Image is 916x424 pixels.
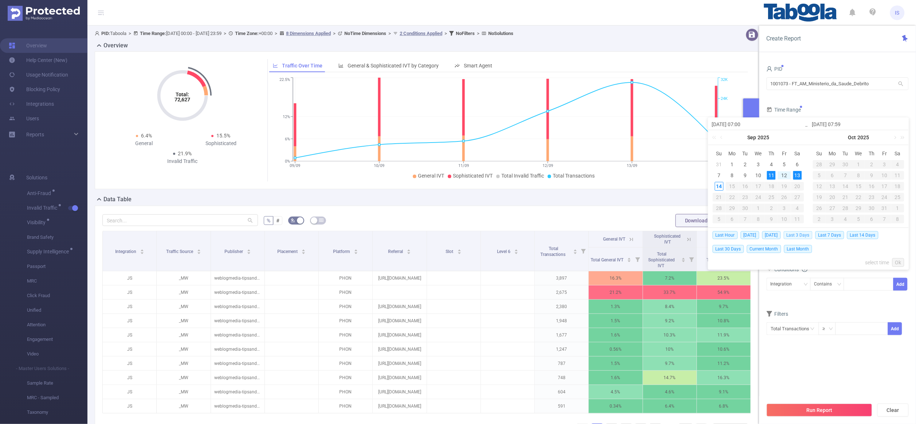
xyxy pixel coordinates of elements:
div: 27 [826,204,839,213]
div: 24 [878,193,891,202]
td: October 2, 2025 [765,203,778,214]
div: 28 [839,204,852,213]
input: Start date [712,120,805,129]
th: Fri [878,148,891,159]
i: icon: down [804,282,808,287]
div: 9 [865,171,878,180]
span: Fr [778,150,791,157]
span: We [852,150,865,157]
h2: Data Table [103,195,132,204]
span: Th [765,150,778,157]
td: September 29, 2025 [726,203,739,214]
td: October 17, 2025 [878,181,891,192]
div: 30 [865,204,878,213]
div: 2 [813,215,826,223]
td: October 8, 2025 [852,170,865,181]
b: Time Range: [140,31,166,36]
th: Wed [752,148,765,159]
div: 1 [752,204,765,213]
div: 28 [813,160,826,169]
button: Add [888,322,902,335]
span: Create Report [767,35,801,42]
div: 29 [852,204,865,213]
span: Total Invalid Traffic [501,173,544,179]
td: October 2, 2025 [865,159,878,170]
span: Taxonomy [27,405,87,420]
i: icon: down [837,282,842,287]
span: Brand Safety [27,230,87,245]
td: November 2, 2025 [813,214,826,225]
div: 9 [741,171,750,180]
div: 1 [852,160,865,169]
tspan: 32K [721,78,728,82]
div: 4 [839,215,852,223]
div: 6 [726,215,739,223]
td: October 30, 2025 [865,203,878,214]
td: November 1, 2025 [891,203,904,214]
th: Thu [865,148,878,159]
td: October 8, 2025 [752,214,765,225]
button: Run Report [767,404,872,417]
tspan: 24K [721,96,728,101]
div: 13 [793,171,802,180]
div: 1 [891,204,904,213]
div: 5 [852,215,865,223]
div: 29 [826,160,839,169]
th: Sat [791,148,804,159]
a: Integrations [9,97,54,111]
td: October 6, 2025 [726,214,739,225]
button: Add [893,278,908,291]
div: 20 [826,193,839,202]
div: 21 [839,193,852,202]
div: 6 [865,215,878,223]
div: 24 [752,193,765,202]
td: October 10, 2025 [778,214,791,225]
div: 8 [852,171,865,180]
div: 1 [728,160,737,169]
th: Wed [852,148,865,159]
i: icon: bar-chart [338,63,344,68]
span: General & Sophisticated IVT by Category [348,63,439,69]
div: 5 [713,215,726,223]
div: 7 [878,215,891,223]
div: 7 [839,171,852,180]
div: 3 [778,204,791,213]
td: October 28, 2025 [839,203,852,214]
div: 4 [791,204,804,213]
span: Click Fraud [27,288,87,303]
td: November 7, 2025 [878,214,891,225]
div: 27 [791,193,804,202]
div: 6 [826,171,839,180]
span: Invalid Traffic [27,205,60,210]
span: MRC [27,274,87,288]
td: September 18, 2025 [765,181,778,192]
td: October 4, 2025 [791,203,804,214]
span: Fr [878,150,891,157]
a: 2025 [757,130,770,145]
u: 8 Dimensions Applied [286,31,331,36]
button: Clear [877,404,909,417]
td: October 7, 2025 [839,170,852,181]
td: September 19, 2025 [778,181,791,192]
b: PID: [101,31,110,36]
a: select time [865,256,889,269]
div: 11 [767,171,776,180]
div: 14 [839,182,852,191]
a: Usage Notification [9,67,68,82]
th: Tue [739,148,752,159]
td: September 10, 2025 [752,170,765,181]
td: September 26, 2025 [778,192,791,203]
td: October 19, 2025 [813,192,826,203]
a: Overview [9,38,47,53]
th: Mon [826,148,839,159]
th: Thu [765,148,778,159]
span: Tu [839,150,852,157]
span: Anti-Fraud [27,191,54,196]
a: Ok [892,258,904,267]
td: October 16, 2025 [865,181,878,192]
td: September 4, 2025 [765,159,778,170]
div: 3 [754,160,763,169]
div: 16 [739,182,752,191]
a: Help Center (New) [9,53,67,67]
div: 19 [778,182,791,191]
